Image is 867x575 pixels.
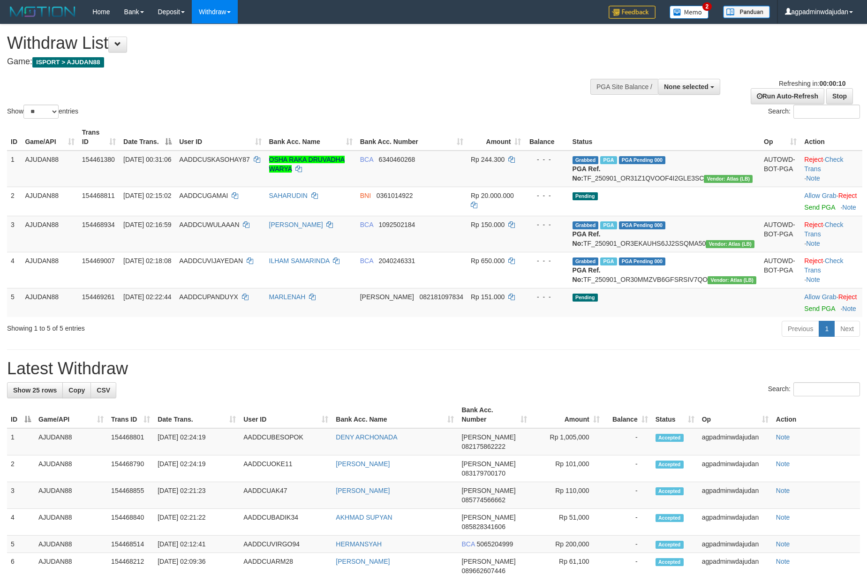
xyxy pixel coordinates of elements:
a: Check Trans [804,221,843,238]
span: Rp 150.000 [471,221,505,228]
h1: Latest Withdraw [7,359,860,378]
th: Bank Acc. Number: activate to sort column ascending [356,124,467,151]
td: Rp 51,000 [531,509,603,536]
span: [DATE] 00:31:06 [123,156,171,163]
span: [DATE] 02:15:02 [123,192,171,199]
td: TF_250901_OR3EKAUHS6JJ2SSQMA50 [569,216,760,252]
span: Copy 085828341606 to clipboard [461,523,505,530]
label: Show entries [7,105,78,119]
img: panduan.png [723,6,770,18]
th: Trans ID: activate to sort column ascending [107,401,154,428]
a: Note [806,276,820,283]
td: - [603,455,652,482]
span: Copy 083179700170 to clipboard [461,469,505,477]
span: Show 25 rows [13,386,57,394]
div: - - - [528,155,565,164]
b: PGA Ref. No: [573,266,601,283]
a: HERMANSYAH [336,540,382,548]
span: Copy 089662607446 to clipboard [461,567,505,575]
span: [DATE] 02:18:08 [123,257,171,265]
span: [PERSON_NAME] [461,433,515,441]
th: Op: activate to sort column ascending [698,401,772,428]
td: 154468790 [107,455,154,482]
span: PGA Pending [619,257,666,265]
td: 4 [7,252,21,288]
a: Stop [826,88,853,104]
span: [PERSON_NAME] [360,293,414,301]
th: Amount: activate to sort column ascending [531,401,603,428]
td: Rp 110,000 [531,482,603,509]
td: [DATE] 02:24:19 [154,455,240,482]
span: BCA [360,257,373,265]
a: Note [776,433,790,441]
td: AADDCUVIRGO94 [240,536,332,553]
td: 154468514 [107,536,154,553]
td: - [603,428,652,455]
td: AJUDAN88 [35,509,107,536]
td: AJUDAN88 [35,428,107,455]
a: MARLENAH [269,293,306,301]
span: AADDCUVIJAYEDAN [179,257,243,265]
a: DENY ARCHONADA [336,433,397,441]
span: Rp 650.000 [471,257,505,265]
a: ILHAM SAMARINDA [269,257,330,265]
td: · [800,187,862,216]
div: - - - [528,256,565,265]
input: Search: [793,105,860,119]
span: Grabbed [573,257,599,265]
td: AJUDAN88 [21,216,78,252]
span: Copy 082181097834 to clipboard [420,293,463,301]
td: [DATE] 02:21:22 [154,509,240,536]
span: [PERSON_NAME] [461,487,515,494]
span: [PERSON_NAME] [461,558,515,565]
a: Allow Grab [804,192,836,199]
span: Accepted [656,434,684,442]
span: BNI [360,192,371,199]
label: Search: [768,105,860,119]
a: Check Trans [804,156,843,173]
td: · · [800,151,862,187]
th: Bank Acc. Name: activate to sort column ascending [332,401,458,428]
td: [DATE] 02:12:41 [154,536,240,553]
td: TF_250901_OR31Z1QVOOF4I2GLE3SC [569,151,760,187]
td: AUTOWD-BOT-PGA [760,252,800,288]
strong: 00:00:10 [819,80,845,87]
span: [PERSON_NAME] [461,514,515,521]
td: AADDCUAK47 [240,482,332,509]
span: PGA Pending [619,221,666,229]
select: Showentries [23,105,59,119]
label: Search: [768,382,860,396]
td: 154468855 [107,482,154,509]
a: Note [776,487,790,494]
a: Note [776,540,790,548]
a: [PERSON_NAME] [269,221,323,228]
td: [DATE] 02:24:19 [154,428,240,455]
td: 5 [7,536,35,553]
a: Note [842,305,856,312]
td: 154468840 [107,509,154,536]
th: Action [800,124,862,151]
td: AADDCUBADIK34 [240,509,332,536]
td: - [603,509,652,536]
th: Balance: activate to sort column ascending [603,401,652,428]
img: Button%20Memo.svg [670,6,709,19]
span: CSV [97,386,110,394]
span: Marked by agpadminwdajudan [600,221,617,229]
a: [PERSON_NAME] [336,558,390,565]
td: 154468801 [107,428,154,455]
th: Bank Acc. Number: activate to sort column ascending [458,401,530,428]
span: 154469007 [82,257,115,265]
div: - - - [528,220,565,229]
td: AUTOWD-BOT-PGA [760,151,800,187]
td: AJUDAN88 [35,536,107,553]
td: - [603,482,652,509]
td: 4 [7,509,35,536]
td: AADDCUOKE11 [240,455,332,482]
a: [PERSON_NAME] [336,487,390,494]
a: Send PGA [804,204,835,211]
div: PGA Site Balance / [590,79,658,95]
span: Refreshing in: [779,80,845,87]
td: Rp 200,000 [531,536,603,553]
a: [PERSON_NAME] [336,460,390,468]
th: Amount: activate to sort column ascending [467,124,525,151]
